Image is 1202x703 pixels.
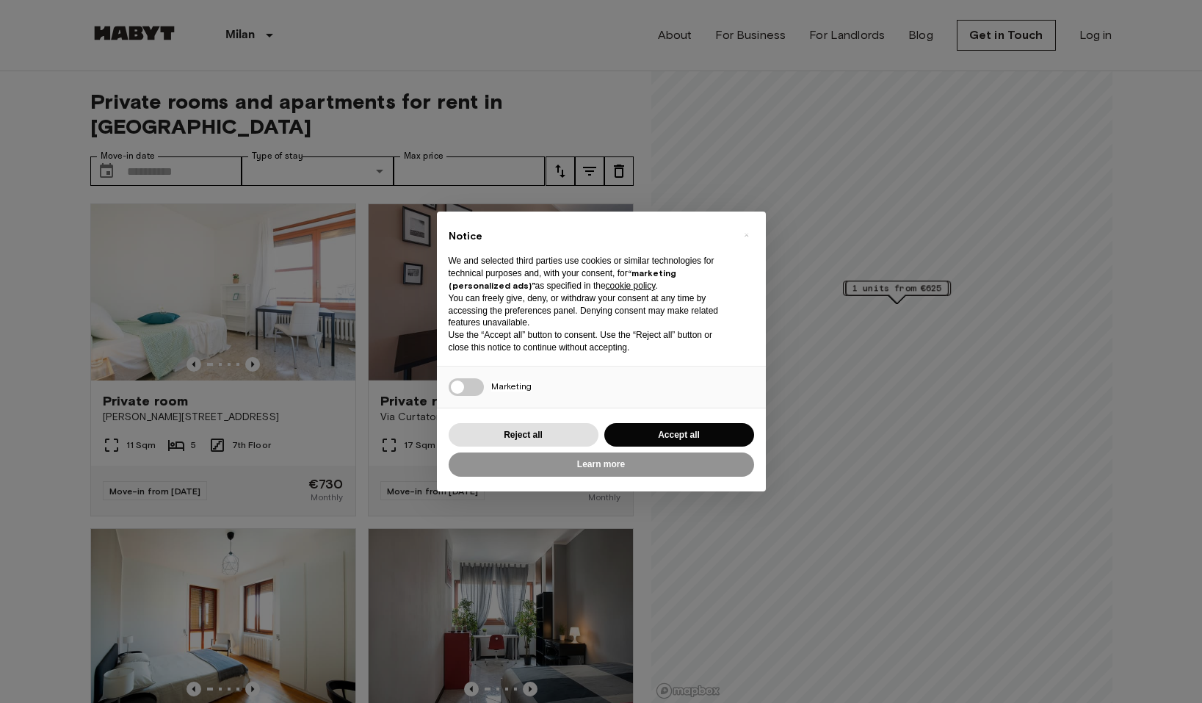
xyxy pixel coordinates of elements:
span: × [744,226,749,244]
p: You can freely give, deny, or withdraw your consent at any time by accessing the preferences pane... [449,292,731,329]
strong: “marketing (personalized ads)” [449,267,676,291]
button: Learn more [449,453,754,477]
button: Reject all [449,423,598,447]
button: Accept all [604,423,754,447]
p: Use the “Accept all” button to consent. Use the “Reject all” button or close this notice to conti... [449,329,731,354]
a: cookie policy [606,281,656,291]
span: Marketing [491,381,532,392]
p: We and selected third parties use cookies or similar technologies for technical purposes and, wit... [449,255,731,292]
h2: Notice [449,229,731,244]
button: Close this notice [735,223,759,247]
